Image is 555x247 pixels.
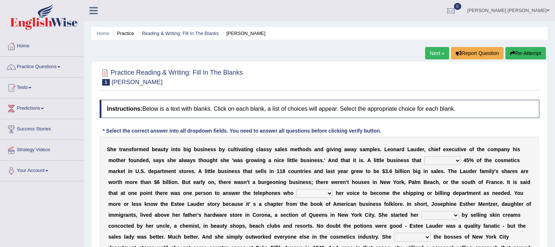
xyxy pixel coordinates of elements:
[390,146,393,152] b: o
[108,157,113,163] b: m
[495,157,498,163] b: c
[176,146,177,152] b: t
[188,146,191,152] b: g
[516,146,517,152] b: i
[128,168,130,174] b: i
[354,157,356,163] b: t
[113,157,116,163] b: o
[168,168,171,174] b: e
[508,157,511,163] b: e
[469,157,474,163] b: %
[399,146,401,152] b: r
[219,146,222,152] b: b
[424,146,425,152] b: ,
[100,67,243,86] h2: Practice Reading & Writing: Fill In The Blanks
[285,146,288,152] b: s
[143,157,146,163] b: e
[393,146,397,152] b: n
[407,146,411,152] b: L
[314,157,317,163] b: e
[136,157,140,163] b: n
[237,157,240,163] b: a
[282,146,285,152] b: e
[505,47,546,59] button: Re-Attempt
[401,146,405,152] b: d
[459,146,461,152] b: i
[228,146,231,152] b: c
[428,146,431,152] b: c
[249,157,251,163] b: r
[341,157,343,163] b: t
[511,157,513,163] b: t
[213,157,216,163] b: h
[295,157,298,163] b: e
[128,157,130,163] b: f
[107,106,142,112] b: Instructions:
[458,146,459,152] b: t
[139,168,140,174] b: .
[130,168,133,174] b: n
[174,168,176,174] b: t
[241,146,244,152] b: a
[388,146,390,152] b: e
[133,157,136,163] b: u
[513,157,514,163] b: i
[487,146,490,152] b: c
[463,157,466,163] b: 4
[164,146,166,152] b: t
[498,146,501,152] b: p
[190,157,193,163] b: y
[179,157,182,163] b: a
[363,157,365,163] b: .
[384,146,388,152] b: L
[148,168,151,174] b: d
[307,157,310,163] b: s
[353,157,354,163] b: i
[209,157,213,163] b: g
[194,146,197,152] b: b
[377,146,380,152] b: s
[477,146,479,152] b: t
[179,168,182,174] b: s
[204,146,208,152] b: n
[501,146,504,152] b: a
[359,157,361,163] b: i
[244,146,246,152] b: t
[220,30,265,37] li: [PERSON_NAME]
[269,157,271,163] b: a
[374,157,375,163] b: l
[0,78,84,96] a: Tests
[416,146,420,152] b: d
[254,157,258,163] b: w
[240,157,243,163] b: s
[116,157,118,163] b: t
[351,146,354,152] b: a
[378,157,380,163] b: t
[451,47,504,59] button: Report Question
[258,157,259,163] b: i
[507,146,510,152] b: y
[183,168,186,174] b: o
[187,157,190,163] b: a
[501,157,504,163] b: s
[263,146,266,152] b: s
[397,157,401,163] b: n
[422,146,424,152] b: r
[186,146,188,152] b: i
[299,146,302,152] b: h
[0,140,84,158] a: Strategy Videos
[237,146,238,152] b: i
[393,157,396,163] b: s
[295,146,298,152] b: e
[133,146,136,152] b: o
[143,146,146,152] b: e
[305,146,309,152] b: d
[259,157,263,163] b: n
[323,157,324,163] b: .
[374,146,377,152] b: e
[155,146,158,152] b: e
[365,146,370,152] b: m
[157,168,160,174] b: a
[461,146,464,152] b: v
[354,146,357,152] b: y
